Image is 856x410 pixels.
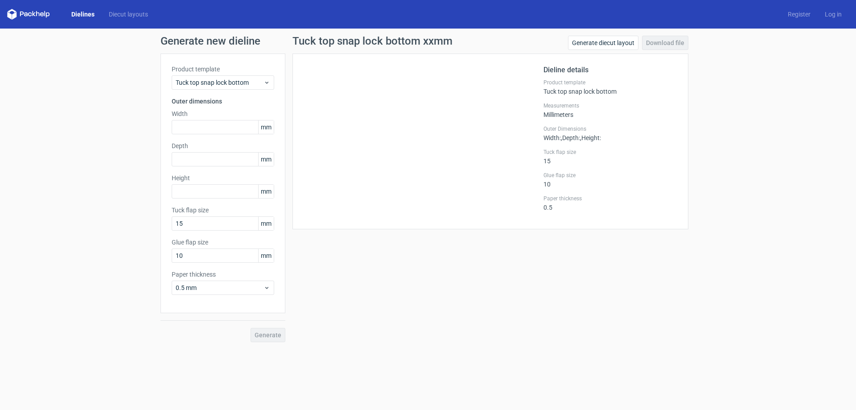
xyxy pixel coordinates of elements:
[781,10,818,19] a: Register
[102,10,155,19] a: Diecut layouts
[543,102,677,118] div: Millimeters
[543,172,677,188] div: 10
[172,65,274,74] label: Product template
[543,134,561,141] span: Width :
[543,79,677,86] label: Product template
[64,10,102,19] a: Dielines
[543,195,677,211] div: 0.5
[818,10,849,19] a: Log in
[292,36,453,46] h1: Tuck top snap lock bottom xxmm
[258,185,274,198] span: mm
[568,36,638,50] a: Generate diecut layout
[543,125,677,133] label: Outer Dimensions
[172,270,274,279] label: Paper thickness
[543,79,677,95] div: Tuck top snap lock bottom
[258,120,274,134] span: mm
[172,141,274,150] label: Depth
[561,134,580,141] span: , Depth :
[176,283,263,292] span: 0.5 mm
[176,78,263,87] span: Tuck top snap lock bottom
[543,65,677,75] h2: Dieline details
[580,134,601,141] span: , Height :
[172,174,274,182] label: Height
[172,206,274,215] label: Tuck flap size
[160,36,695,46] h1: Generate new dieline
[258,249,274,262] span: mm
[172,97,274,106] h3: Outer dimensions
[258,153,274,166] span: mm
[543,102,677,109] label: Measurements
[543,195,677,202] label: Paper thickness
[543,149,677,165] div: 15
[172,109,274,118] label: Width
[258,217,274,230] span: mm
[172,238,274,247] label: Glue flap size
[543,149,677,156] label: Tuck flap size
[543,172,677,179] label: Glue flap size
